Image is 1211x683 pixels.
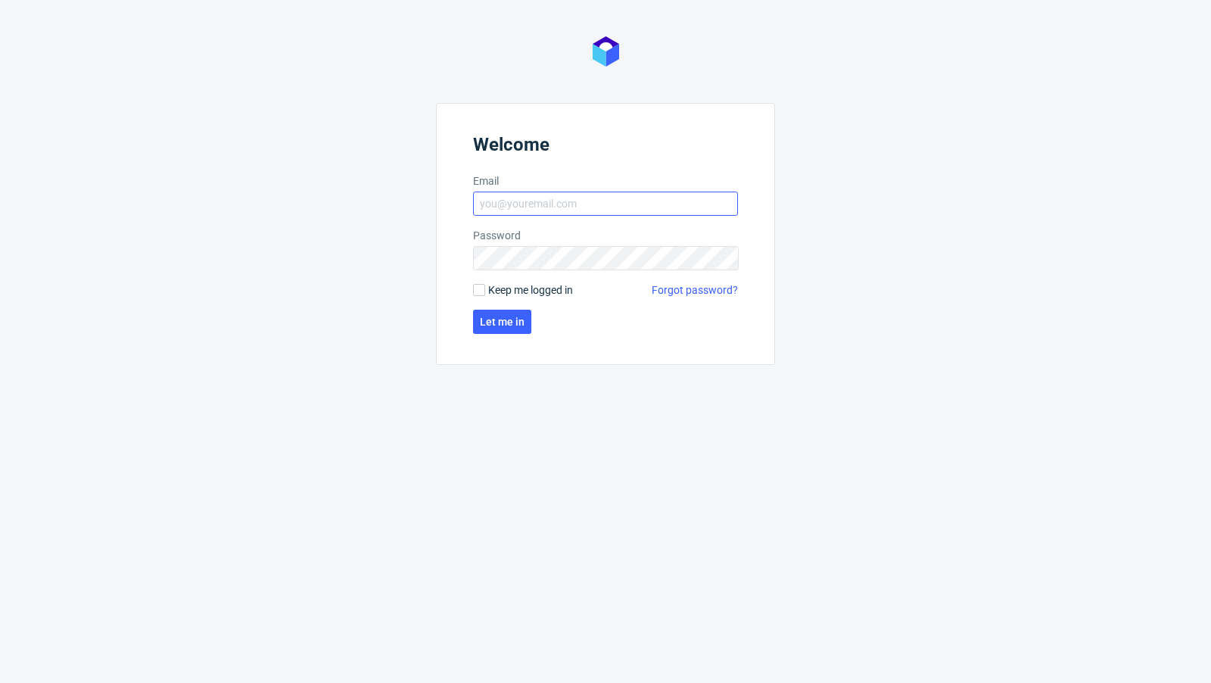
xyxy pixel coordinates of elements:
[473,310,531,334] button: Let me in
[473,134,738,161] header: Welcome
[652,282,738,298] a: Forgot password?
[473,173,738,189] label: Email
[488,282,573,298] span: Keep me logged in
[480,317,525,327] span: Let me in
[473,192,738,216] input: you@youremail.com
[473,228,738,243] label: Password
